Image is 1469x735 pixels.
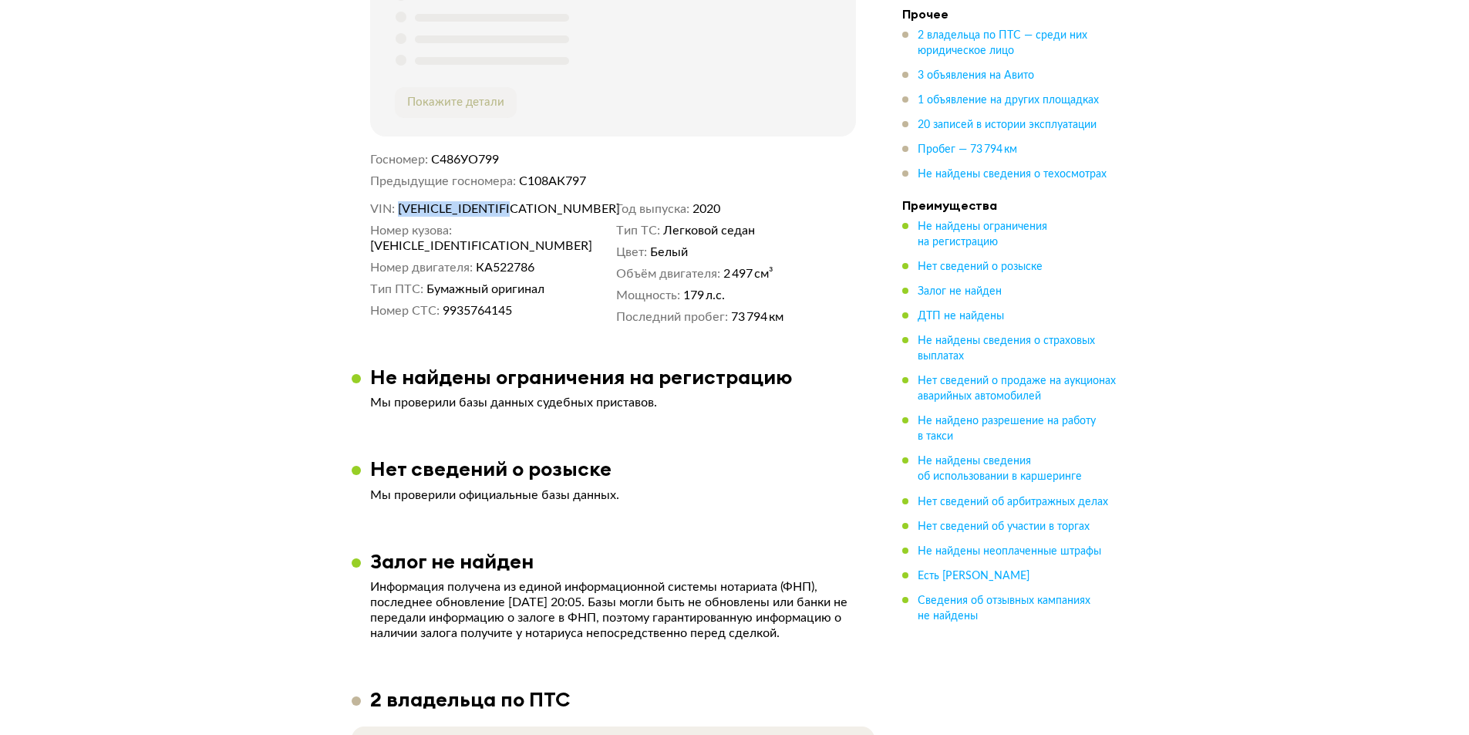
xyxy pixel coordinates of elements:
span: [VEHICLE_IDENTIFICATION_NUMBER] [398,201,575,217]
span: Есть [PERSON_NAME] [918,570,1029,581]
dt: Объём двигателя [616,266,720,282]
span: Не найдены ограничения на регистрацию [918,221,1047,248]
span: Сведения об отзывных кампаниях не найдены [918,595,1090,621]
h4: Прочее [902,6,1118,22]
span: [VEHICLE_IDENTIFICATION_NUMBER] [370,238,548,254]
dt: Предыдущие госномера [370,174,516,189]
span: Белый [650,244,688,260]
span: С486УО799 [431,153,499,166]
span: Легковой седан [663,223,755,238]
span: Не найдены сведения о техосмотрах [918,169,1107,180]
span: Покажите детали [407,96,504,108]
span: 3 объявления на Авито [918,70,1034,81]
span: 9935764145 [443,303,512,319]
dt: Тип ПТС [370,282,423,297]
h3: 2 владельца по ПТС [370,687,570,711]
dt: Номер СТС [370,303,440,319]
dt: Цвет [616,244,647,260]
h3: Залог не найден [370,549,534,573]
dt: Тип ТС [616,223,660,238]
span: 20 записей в истории эксплуатации [918,120,1097,130]
dt: Последний пробег [616,309,728,325]
h3: Нет сведений о розыске [370,457,612,480]
dt: Год выпуска [616,201,689,217]
span: 2 владельца по ПТС — среди них юридическое лицо [918,30,1087,56]
span: Нет сведений о розыске [918,261,1043,272]
dt: VIN [370,201,395,217]
span: Не найдены сведения об использовании в каршеринге [918,456,1082,482]
span: Нет сведений об участии в торгах [918,521,1090,531]
span: Нет сведений о продаже на аукционах аварийных автомобилей [918,376,1116,402]
span: 1 объявление на других площадках [918,95,1099,106]
h3: Не найдены ограничения на регистрацию [370,365,793,389]
span: КА522786 [476,260,534,275]
span: Пробег — 73 794 км [918,144,1017,155]
span: 2 497 см³ [723,266,773,282]
span: ДТП не найдены [918,311,1004,322]
span: Не найдены неоплаченные штрафы [918,545,1101,556]
dt: Мощность [616,288,680,303]
span: 179 л.с. [683,288,725,303]
button: Покажите детали [395,87,517,118]
span: Залог не найден [918,286,1002,297]
h4: Преимущества [902,197,1118,213]
span: Бумажный оригинал [426,282,544,297]
span: Не найдены сведения о страховых выплатах [918,335,1095,362]
span: 2020 [692,201,720,217]
p: Информация получена из единой информационной системы нотариата (ФНП), последнее обновление [DATE]... [370,579,856,641]
span: Не найдено разрешение на работу в такси [918,416,1096,442]
dd: С108АК797 [519,174,856,189]
dt: Номер кузова [370,223,452,238]
dt: Госномер [370,152,428,167]
p: Мы проверили официальные базы данных. [370,487,856,503]
dt: Номер двигателя [370,260,473,275]
span: Нет сведений об арбитражных делах [918,496,1108,507]
p: Мы проверили базы данных судебных приставов. [370,395,856,410]
span: 73 794 км [731,309,783,325]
